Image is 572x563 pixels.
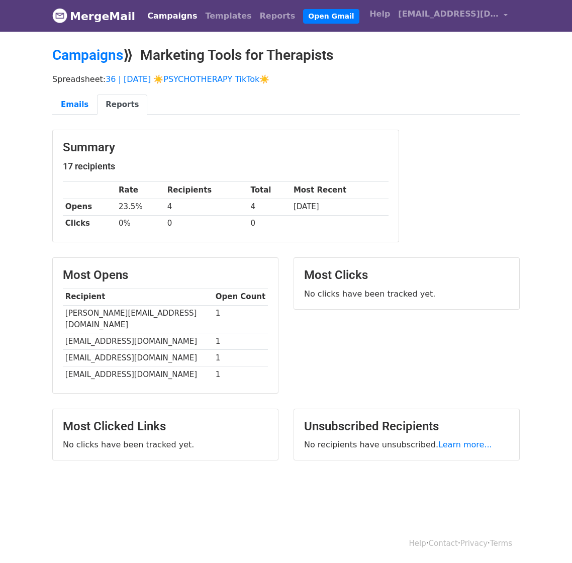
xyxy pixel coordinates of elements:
a: Campaigns [52,47,123,63]
td: [EMAIL_ADDRESS][DOMAIN_NAME] [63,366,213,383]
a: Templates [201,6,255,26]
a: MergeMail [52,6,135,27]
a: Terms [490,539,512,548]
th: Recipient [63,289,213,305]
th: Total [248,182,291,199]
img: MergeMail logo [52,8,67,23]
th: Rate [116,182,165,199]
span: [EMAIL_ADDRESS][DOMAIN_NAME] [398,8,499,20]
h3: Unsubscribed Recipients [304,419,509,434]
h3: Most Opens [63,268,268,283]
a: Help [365,4,394,24]
a: 36 | [DATE] ☀️PSYCHOTHERAPY TikTok☀️ [106,74,269,84]
th: Opens [63,199,116,215]
th: Open Count [213,289,268,305]
a: Open Gmail [303,9,359,24]
h3: Most Clicked Links [63,419,268,434]
a: [EMAIL_ADDRESS][DOMAIN_NAME] [394,4,512,28]
p: No clicks have been tracked yet. [304,289,509,299]
td: 0% [116,215,165,232]
td: 4 [248,199,291,215]
td: 1 [213,350,268,366]
a: Reports [256,6,300,26]
a: Contact [429,539,458,548]
a: Emails [52,95,97,115]
a: Reports [97,95,147,115]
th: Clicks [63,215,116,232]
th: Recipients [165,182,248,199]
td: 0 [165,215,248,232]
td: [PERSON_NAME][EMAIL_ADDRESS][DOMAIN_NAME] [63,305,213,333]
td: 0 [248,215,291,232]
p: No clicks have been tracked yet. [63,439,268,450]
th: Most Recent [291,182,389,199]
td: 23.5% [116,199,165,215]
a: Learn more... [438,440,492,449]
td: 1 [213,366,268,383]
p: Spreadsheet: [52,74,520,84]
p: No recipients have unsubscribed. [304,439,509,450]
a: Campaigns [143,6,201,26]
h5: 17 recipients [63,161,389,172]
iframe: Chat Widget [522,515,572,563]
td: 1 [213,333,268,350]
h3: Summary [63,140,389,155]
td: 1 [213,305,268,333]
td: [DATE] [291,199,389,215]
a: Privacy [460,539,488,548]
h2: ⟫ Marketing Tools for Therapists [52,47,520,64]
h3: Most Clicks [304,268,509,283]
td: [EMAIL_ADDRESS][DOMAIN_NAME] [63,333,213,350]
td: 4 [165,199,248,215]
a: Help [409,539,426,548]
td: [EMAIL_ADDRESS][DOMAIN_NAME] [63,350,213,366]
